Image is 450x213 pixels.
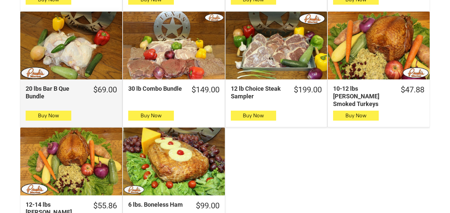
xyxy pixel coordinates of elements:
div: $149.00 [192,85,220,95]
div: $69.00 [93,85,117,95]
button: Buy Now [26,111,71,121]
div: $199.00 [294,85,322,95]
a: $149.0030 lb Combo Bundle [123,85,225,95]
a: $199.0012 lb Choice Steak Sampler [225,85,327,100]
a: $47.8810-12 lbs [PERSON_NAME] Smoked Turkeys [328,85,430,108]
button: Buy Now [128,111,174,121]
a: 6 lbs. Boneless Ham [123,128,225,195]
a: 12-14 lbs Pruski&#39;s Smoked Turkeys [20,128,122,195]
a: $69.0020 lbs Bar B Que Bundle [20,85,122,100]
a: $99.006 lbs. Boneless Ham [123,201,225,211]
a: 30 lb Combo Bundle [123,12,225,79]
a: 12 lb Choice Steak Sampler [225,12,327,79]
button: Buy Now [333,111,379,121]
div: 12 lb Choice Steak Sampler [231,85,285,100]
span: Buy Now [345,112,366,119]
div: 10-12 lbs [PERSON_NAME] Smoked Turkeys [333,85,391,108]
span: Buy Now [141,112,162,119]
a: 10-12 lbs Pruski&#39;s Smoked Turkeys [328,12,430,79]
div: $99.00 [196,201,220,211]
div: 20 lbs Bar B Que Bundle [26,85,84,100]
span: Buy Now [243,112,264,119]
button: Buy Now [231,111,276,121]
div: 30 lb Combo Bundle [128,85,182,92]
div: $47.88 [401,85,424,95]
div: $55.86 [93,201,117,211]
div: 6 lbs. Boneless Ham [128,201,187,208]
a: 20 lbs Bar B Que Bundle [20,12,122,79]
span: Buy Now [38,112,59,119]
